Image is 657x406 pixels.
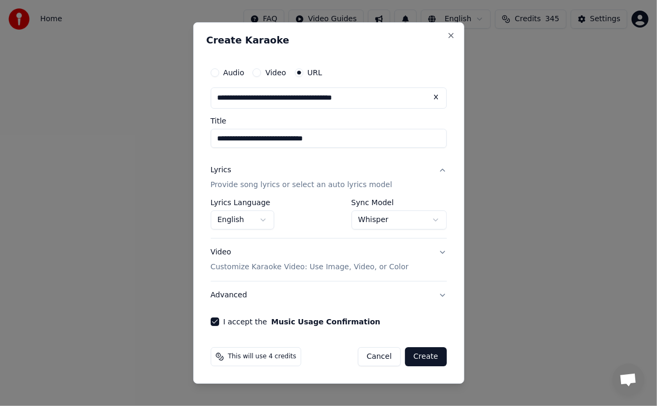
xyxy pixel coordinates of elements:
[223,69,245,76] label: Audio
[211,117,447,125] label: Title
[271,318,380,325] button: I accept the
[211,247,409,272] div: Video
[211,199,274,206] label: Lyrics Language
[211,262,409,272] p: Customize Karaoke Video: Use Image, Video, or Color
[223,318,381,325] label: I accept the
[211,180,392,190] p: Provide song lyrics or select an auto lyrics model
[211,199,447,238] div: LyricsProvide song lyrics or select an auto lyrics model
[265,69,286,76] label: Video
[211,239,447,281] button: VideoCustomize Karaoke Video: Use Image, Video, or Color
[228,352,296,361] span: This will use 4 credits
[405,347,447,366] button: Create
[206,36,451,45] h2: Create Karaoke
[352,199,447,206] label: Sync Model
[308,69,322,76] label: URL
[358,347,401,366] button: Cancel
[211,156,447,199] button: LyricsProvide song lyrics or select an auto lyrics model
[211,165,231,175] div: Lyrics
[211,281,447,309] button: Advanced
